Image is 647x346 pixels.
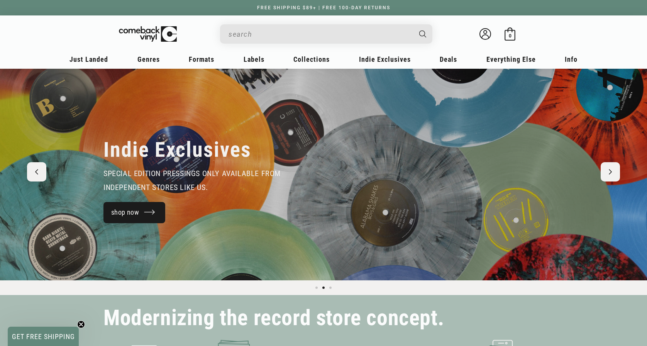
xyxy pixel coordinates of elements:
button: Load slide 2 of 3 [320,284,327,291]
a: FREE SHIPPING $89+ | FREE 100-DAY RETURNS [249,5,398,10]
a: shop now [103,202,165,223]
button: Previous slide [27,162,46,181]
span: GET FREE SHIPPING [12,332,75,341]
h2: Modernizing the record store concept. [103,309,444,327]
span: Formats [189,55,214,63]
span: Info [565,55,578,63]
button: Load slide 3 of 3 [327,284,334,291]
span: special edition pressings only available from independent stores like us. [103,169,281,192]
button: Search [413,24,434,44]
input: When autocomplete results are available use up and down arrows to review and enter to select [229,26,412,42]
span: Just Landed [69,55,108,63]
div: GET FREE SHIPPINGClose teaser [8,327,79,346]
span: Collections [293,55,330,63]
h2: Indie Exclusives [103,137,251,163]
button: Close teaser [77,321,85,328]
span: Everything Else [486,55,536,63]
button: Next slide [601,162,620,181]
button: Load slide 1 of 3 [313,284,320,291]
span: Labels [244,55,264,63]
span: 0 [509,33,512,39]
span: Deals [440,55,457,63]
span: Genres [137,55,160,63]
span: Indie Exclusives [359,55,411,63]
div: Search [220,24,432,44]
